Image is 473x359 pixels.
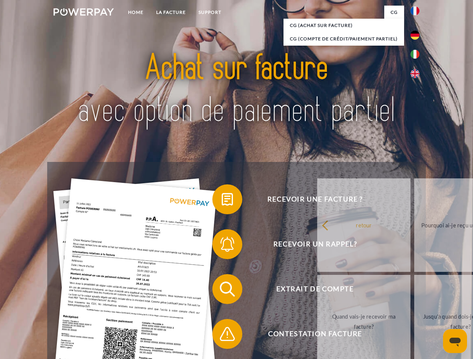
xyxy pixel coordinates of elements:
[322,220,406,230] div: retour
[384,6,404,19] a: CG
[410,6,419,15] img: fr
[54,8,114,16] img: logo-powerpay-white.svg
[72,36,401,143] img: title-powerpay_fr.svg
[410,31,419,40] img: de
[218,190,237,209] img: qb_bill.svg
[150,6,192,19] a: LA FACTURE
[212,274,407,304] button: Extrait de compte
[410,50,419,59] img: it
[218,235,237,254] img: qb_bell.svg
[410,69,419,78] img: en
[212,319,407,349] button: Contestation Facture
[322,312,406,332] div: Quand vais-je recevoir ma facture?
[192,6,228,19] a: Support
[284,32,404,46] a: CG (Compte de crédit/paiement partiel)
[122,6,150,19] a: Home
[218,280,237,298] img: qb_search.svg
[212,184,407,214] button: Recevoir une facture ?
[284,19,404,32] a: CG (achat sur facture)
[212,229,407,259] button: Recevoir un rappel?
[443,329,467,353] iframe: Bouton de lancement de la fenêtre de messagerie
[218,325,237,343] img: qb_warning.svg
